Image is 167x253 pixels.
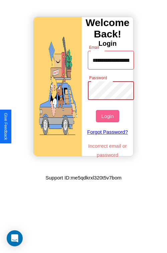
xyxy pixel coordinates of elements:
img: gif [34,17,82,156]
div: Open Intercom Messenger [7,230,23,246]
h3: Welcome Back! [82,17,133,40]
label: Email [89,44,100,50]
a: Forgot Password? [85,122,131,141]
label: Password [89,75,107,81]
button: Login [96,110,119,122]
p: Incorrect email or password [85,141,131,159]
p: Support ID: me5qdkrxl320t5v7bom [45,173,122,182]
h4: Login [82,40,133,47]
div: Give Feedback [3,113,8,140]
